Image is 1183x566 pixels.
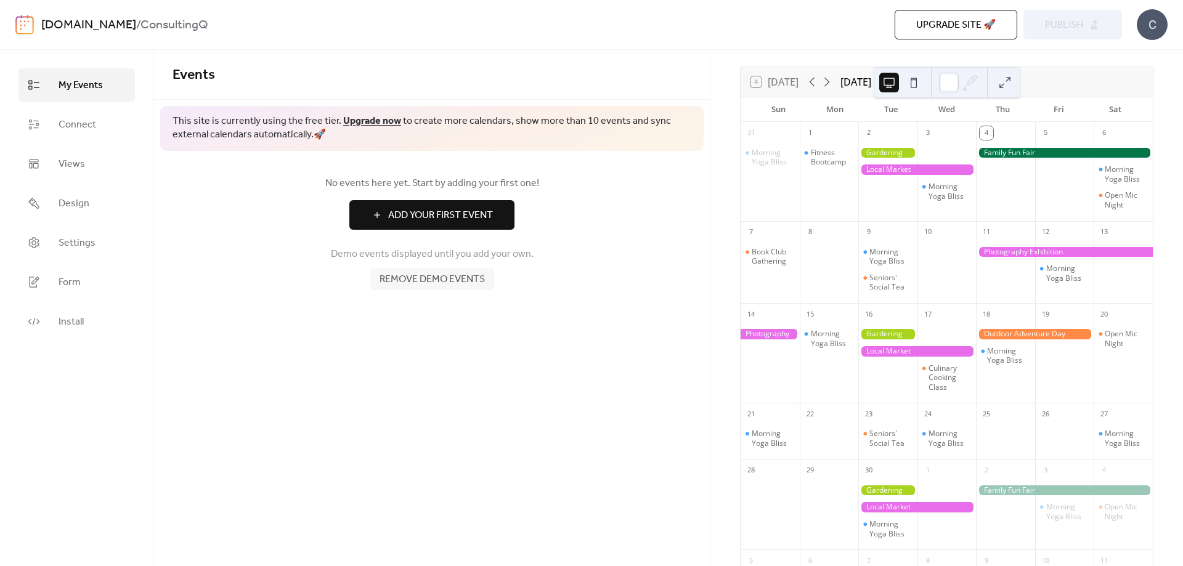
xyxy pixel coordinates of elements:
div: 24 [921,407,935,421]
div: 26 [1039,407,1052,421]
div: Seniors' Social Tea [869,273,913,292]
div: Gardening Workshop [858,485,917,496]
span: Views [59,157,85,172]
div: Tue [863,97,919,122]
div: Morning Yoga Bliss [800,329,859,348]
div: Family Fun Fair [976,485,1153,496]
div: 10 [921,225,935,239]
span: Install [59,315,84,329]
div: Gardening Workshop [858,148,917,158]
div: 23 [862,407,876,421]
span: My Events [59,78,103,93]
div: 28 [744,464,758,477]
div: 7 [744,225,758,239]
div: Fri [1031,97,1087,122]
div: 4 [980,126,993,140]
div: Thu [975,97,1031,122]
span: This site is currently using the free tier. to create more calendars, show more than 10 events an... [173,115,691,142]
div: 17 [921,307,935,321]
a: Design [18,187,135,220]
div: Morning Yoga Bliss [869,247,913,266]
div: 2 [862,126,876,140]
div: Culinary Cooking Class [929,363,972,392]
b: ConsultingQ [140,14,208,37]
div: 31 [744,126,758,140]
div: Local Market [858,164,976,175]
div: 21 [744,407,758,421]
div: Morning Yoga Bliss [976,346,1035,365]
div: 1 [803,126,817,140]
div: 19 [1039,307,1052,321]
button: Add Your First Event [349,200,514,230]
div: Open Mic Night [1105,329,1148,348]
div: Morning Yoga Bliss [917,182,977,201]
div: 14 [744,307,758,321]
div: Morning Yoga Bliss [811,329,854,348]
span: Events [173,62,215,89]
div: Morning Yoga Bliss [929,429,972,448]
div: Morning Yoga Bliss [987,346,1030,365]
div: Open Mic Night [1105,502,1148,521]
div: Local Market [858,502,976,512]
div: Morning Yoga Bliss [1046,502,1089,521]
div: 18 [980,307,993,321]
div: Family Fun Fair [976,148,1153,158]
b: / [136,14,140,37]
div: 16 [862,307,876,321]
div: 1 [921,464,935,477]
div: Morning Yoga Bliss [869,519,913,538]
div: Wed [919,97,975,122]
div: 3 [921,126,935,140]
div: 11 [980,225,993,239]
div: Seniors' Social Tea [869,429,913,448]
span: Form [59,275,81,290]
div: Fitness Bootcamp [800,148,859,167]
div: 27 [1097,407,1111,421]
button: Upgrade site 🚀 [895,10,1017,39]
div: 25 [980,407,993,421]
div: 8 [803,225,817,239]
button: Remove demo events [370,268,494,290]
div: Culinary Cooking Class [917,363,977,392]
span: Upgrade site 🚀 [916,18,996,33]
a: My Events [18,68,135,102]
div: 30 [862,464,876,477]
div: 2 [980,464,993,477]
a: Connect [18,108,135,141]
a: Settings [18,226,135,259]
a: [DOMAIN_NAME] [41,14,136,37]
div: Morning Yoga Bliss [1105,429,1148,448]
div: Outdoor Adventure Day [976,329,1094,339]
div: Gardening Workshop [858,329,917,339]
div: Morning Yoga Bliss [929,182,972,201]
div: Morning Yoga Bliss [917,429,977,448]
div: Morning Yoga Bliss [858,247,917,266]
div: Photography Exhibition [741,329,800,339]
div: Open Mic Night [1105,190,1148,209]
div: Morning Yoga Bliss [741,429,800,448]
div: 5 [1039,126,1052,140]
a: Upgrade now [343,111,401,131]
div: Book Club Gathering [752,247,795,266]
a: Add Your First Event [173,200,691,230]
div: Book Club Gathering [741,247,800,266]
div: 22 [803,407,817,421]
div: Open Mic Night [1094,502,1153,521]
div: Morning Yoga Bliss [1094,429,1153,448]
span: Design [59,196,89,211]
div: Morning Yoga Bliss [1046,264,1089,283]
div: Morning Yoga Bliss [1035,264,1094,283]
div: Photography Exhibition [976,247,1153,257]
div: Morning Yoga Bliss [858,519,917,538]
a: Install [18,305,135,338]
span: Demo events displayed until you add your own. [331,247,534,262]
span: No events here yet. Start by adding your first one! [173,176,691,191]
span: Add Your First Event [388,208,493,223]
span: Settings [59,236,96,251]
div: Open Mic Night [1094,329,1153,348]
div: Sat [1087,97,1143,122]
div: Sun [750,97,807,122]
div: [DATE] [840,75,871,89]
div: 12 [1039,225,1052,239]
span: Connect [59,118,96,132]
